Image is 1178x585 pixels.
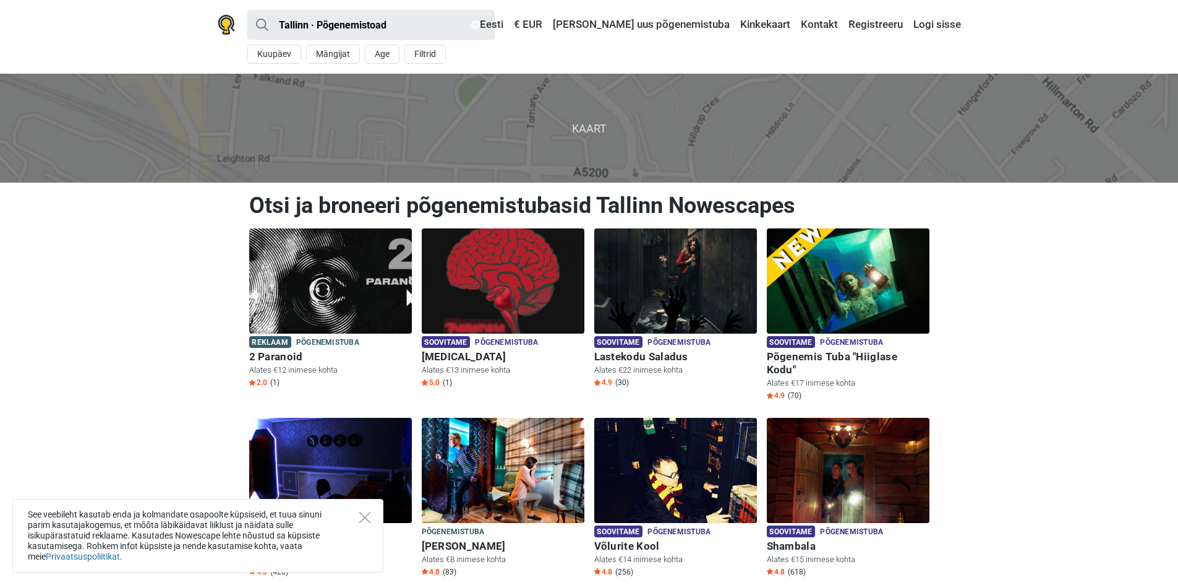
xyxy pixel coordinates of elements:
[359,512,370,523] button: Close
[306,45,360,64] button: Mängijat
[249,365,412,376] p: Alates €12 inimese kohta
[788,567,806,577] span: (618)
[365,45,399,64] button: Age
[767,336,816,348] span: Soovitame
[422,540,584,553] h6: [PERSON_NAME]
[247,10,495,40] input: proovi “Tallinn”
[798,14,841,36] a: Kontakt
[594,378,612,388] span: 4.9
[249,379,255,386] img: Star
[249,350,412,363] h6: 2 Paranoid
[422,228,584,334] img: Paranoia
[249,228,412,390] a: 2 Paranoid Reklaam Põgenemistuba 2 Paranoid Alates €12 inimese kohta Star2.0 (1)
[443,378,452,388] span: (1)
[594,540,757,553] h6: Võlurite Kool
[767,392,773,399] img: Star
[550,14,733,36] a: [PERSON_NAME] uus põgenemistuba
[845,14,906,36] a: Registreeru
[594,567,612,577] span: 4.8
[249,228,412,334] img: 2 Paranoid
[615,567,633,577] span: (256)
[422,378,440,388] span: 5.0
[422,568,428,574] img: Star
[422,365,584,376] p: Alates €13 inimese kohta
[820,336,883,350] span: Põgenemistuba
[249,418,412,523] img: Põgenemine Pangast
[594,228,757,334] img: Lastekodu Saladus
[737,14,793,36] a: Kinkekaart
[594,418,757,523] img: Võlurite Kool
[249,418,412,579] a: Põgenemine Pangast Põgenemistuba Põgenemine Pangast Alates €14 inimese kohta Star4.8 (420)
[594,418,757,579] a: Võlurite Kool Soovitame Põgenemistuba Võlurite Kool Alates €14 inimese kohta Star4.8 (256)
[594,350,757,363] h6: Lastekodu Saladus
[594,228,757,390] a: Lastekodu Saladus Soovitame Põgenemistuba Lastekodu Saladus Alates €22 inimese kohta Star4.9 (30)
[910,14,961,36] a: Logi sisse
[218,15,235,35] img: Nowescape logo
[422,336,471,348] span: Soovitame
[767,378,929,389] p: Alates €17 inimese kohta
[422,567,440,577] span: 4.8
[249,192,929,219] h1: Otsi ja broneeri põgenemistubasid Tallinn Nowescapes
[296,336,359,350] span: Põgenemistuba
[820,526,883,539] span: Põgenemistuba
[404,45,446,64] button: Filtrid
[767,391,785,401] span: 4.9
[594,526,643,537] span: Soovitame
[615,378,629,388] span: (30)
[468,14,506,36] a: Eesti
[767,350,929,376] h6: Põgenemis Tuba "Hiiglase Kodu"
[767,568,773,574] img: Star
[594,554,757,565] p: Alates €14 inimese kohta
[247,45,301,64] button: Kuupäev
[767,526,816,537] span: Soovitame
[788,391,801,401] span: (70)
[647,526,711,539] span: Põgenemistuba
[767,228,929,334] img: Põgenemis Tuba "Hiiglase Kodu"
[767,554,929,565] p: Alates €15 inimese kohta
[422,228,584,390] a: Paranoia Soovitame Põgenemistuba [MEDICAL_DATA] Alates €13 inimese kohta Star5.0 (1)
[249,336,291,348] span: Reklaam
[767,540,929,553] h6: Shambala
[471,20,480,29] img: Eesti
[422,418,584,579] a: Sherlock Holmes Põgenemistuba [PERSON_NAME] Alates €8 inimese kohta Star4.8 (83)
[422,350,584,363] h6: [MEDICAL_DATA]
[511,14,545,36] a: € EUR
[767,418,929,523] img: Shambala
[767,567,785,577] span: 4.8
[443,567,456,577] span: (83)
[647,336,711,350] span: Põgenemistuba
[422,418,584,523] img: Sherlock Holmes
[422,554,584,565] p: Alates €8 inimese kohta
[767,228,929,403] a: Põgenemis Tuba "Hiiglase Kodu" Soovitame Põgenemistuba Põgenemis Tuba "Hiiglase Kodu" Alates €17 ...
[422,379,428,386] img: Star
[594,336,643,348] span: Soovitame
[767,418,929,579] a: Shambala Soovitame Põgenemistuba Shambala Alates €15 inimese kohta Star4.8 (618)
[475,336,538,350] span: Põgenemistuba
[422,526,485,539] span: Põgenemistuba
[46,552,120,561] a: Privaatsuspoliitikat
[270,378,280,388] span: (1)
[594,379,600,386] img: Star
[12,499,383,573] div: See veebileht kasutab enda ja kolmandate osapoolte küpsiseid, et tuua sinuni parim kasutajakogemu...
[594,568,600,574] img: Star
[249,378,267,388] span: 2.0
[594,365,757,376] p: Alates €22 inimese kohta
